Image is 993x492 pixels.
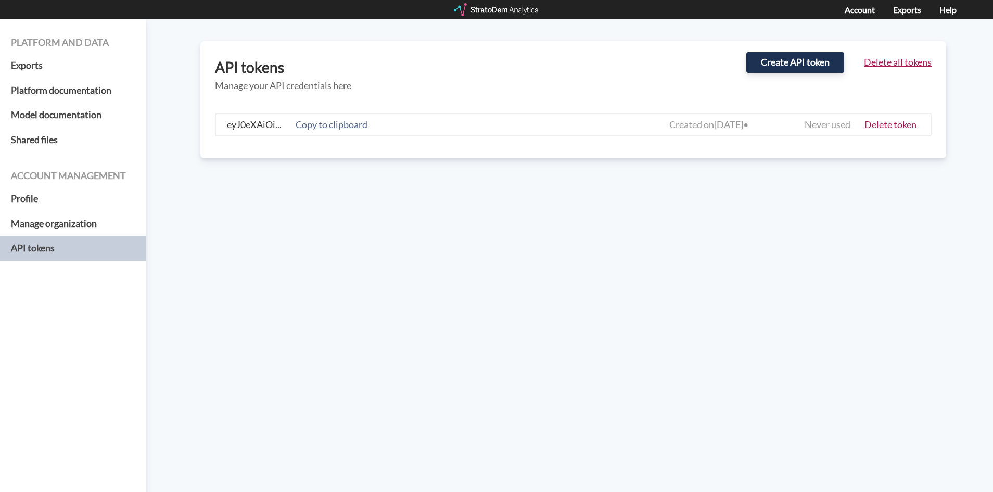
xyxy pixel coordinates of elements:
button: Copy to clipboard [292,118,371,132]
a: Model documentation [11,103,135,128]
h4: Account management [11,171,135,181]
h5: Manage your API credentials here [215,81,932,91]
a: Platform documentation [11,78,135,103]
button: Delete all tokens [849,52,946,73]
a: Exports [893,5,921,15]
a: Profile [11,186,135,211]
a: Help [939,5,957,15]
a: Account [845,5,875,15]
a: Manage organization [11,211,135,236]
button: Create API token [746,52,844,73]
span: eyJ0eXAiOi ... [227,119,282,130]
a: Exports [11,53,135,78]
h3: API tokens [215,59,932,75]
a: API tokens [11,236,135,261]
a: Shared files [11,128,135,153]
span: Never used [805,118,850,132]
span: Created on [DATE] • [669,118,748,132]
h4: Platform and data [11,37,135,48]
button: Delete token [861,118,920,132]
